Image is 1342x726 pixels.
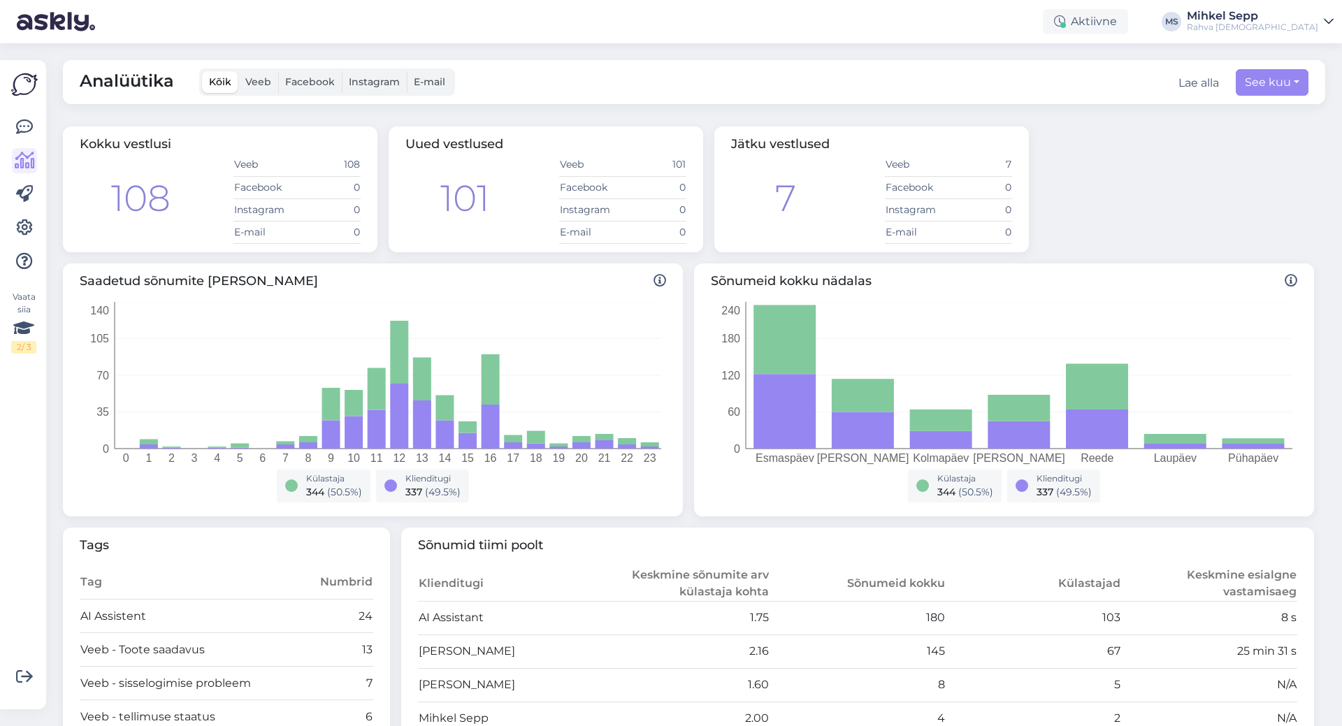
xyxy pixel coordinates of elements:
span: 337 [1037,486,1053,498]
th: Klienditugi [418,566,594,602]
tspan: 0 [103,442,109,454]
div: Külastaja [937,472,993,485]
td: Veeb [885,154,948,176]
td: 0 [297,176,361,198]
div: Külastaja [306,472,362,485]
td: 180 [770,601,946,634]
span: Jätku vestlused [731,136,830,152]
span: Kokku vestlusi [80,136,171,152]
tspan: 19 [552,452,565,464]
td: 0 [948,198,1012,221]
div: Aktiivne [1043,9,1128,34]
td: 24 [300,600,373,633]
tspan: [PERSON_NAME] [973,452,1065,465]
td: Facebook [233,176,297,198]
td: 108 [297,154,361,176]
th: Tag [80,566,300,600]
td: N/A [1121,668,1297,702]
th: Külastajad [946,566,1122,602]
td: Veeb - Toote saadavus [80,633,300,667]
tspan: Kolmapäev [913,452,969,464]
td: Veeb - sisselogimise probleem [80,667,300,700]
tspan: 5 [237,452,243,464]
tspan: 35 [96,406,109,418]
tspan: 105 [90,333,109,344]
td: 8 [770,668,946,702]
span: Uued vestlused [405,136,503,152]
span: ( 49.5 %) [425,486,461,498]
span: Analüütika [80,68,174,96]
div: Vaata siia [11,291,36,354]
td: Instagram [559,198,623,221]
tspan: 12 [393,452,405,464]
span: 344 [306,486,324,498]
tspan: 1 [145,452,152,464]
span: Tags [80,536,373,555]
td: 25 min 31 s [1121,634,1297,668]
th: Keskmine esialgne vastamisaeg [1121,566,1297,602]
span: Facebook [285,75,335,88]
tspan: 10 [347,452,360,464]
td: Veeb [233,154,297,176]
th: Keskmine sõnumite arv külastaja kohta [593,566,770,602]
tspan: 180 [721,333,740,344]
div: Klienditugi [405,472,461,485]
img: Askly Logo [11,71,38,98]
td: 0 [297,198,361,221]
a: Mihkel SeppRahva [DEMOGRAPHIC_DATA] [1187,10,1334,33]
td: 7 [948,154,1012,176]
tspan: 11 [370,452,383,464]
td: 1.75 [593,601,770,634]
tspan: 16 [484,452,497,464]
tspan: Reede [1081,452,1113,464]
tspan: 7 [282,452,289,464]
span: ( 50.5 %) [327,486,362,498]
tspan: 4 [214,452,220,464]
td: 0 [948,221,1012,243]
span: Saadetud sõnumite [PERSON_NAME] [80,272,666,291]
tspan: Laupäev [1154,452,1197,464]
div: Mihkel Sepp [1187,10,1318,22]
div: 101 [440,171,489,226]
tspan: 140 [90,304,109,316]
div: 2 / 3 [11,341,36,354]
div: Rahva [DEMOGRAPHIC_DATA] [1187,22,1318,33]
tspan: 20 [575,452,588,464]
tspan: Esmaspäev [756,452,814,464]
tspan: 0 [123,452,129,464]
span: Veeb [245,75,271,88]
td: [PERSON_NAME] [418,668,594,702]
td: Instagram [885,198,948,221]
button: Lae alla [1178,75,1219,92]
td: AI Assistent [80,600,300,633]
tspan: 6 [259,452,266,464]
span: ( 49.5 %) [1056,486,1092,498]
td: Facebook [559,176,623,198]
td: 0 [948,176,1012,198]
div: 108 [111,171,171,226]
td: 67 [946,634,1122,668]
td: 7 [300,667,373,700]
tspan: 0 [734,442,740,454]
td: 1.60 [593,668,770,702]
td: Facebook [885,176,948,198]
th: Numbrid [300,566,373,600]
div: MS [1162,12,1181,31]
tspan: 9 [328,452,334,464]
tspan: Pühapäev [1228,452,1278,464]
span: 337 [405,486,422,498]
tspan: 240 [721,304,740,316]
tspan: [PERSON_NAME] [817,452,909,465]
tspan: 3 [192,452,198,464]
td: E-mail [559,221,623,243]
td: AI Assistant [418,601,594,634]
td: E-mail [885,221,948,243]
span: Sõnumeid kokku nädalas [711,272,1297,291]
span: 344 [937,486,955,498]
td: 8 s [1121,601,1297,634]
tspan: 2 [168,452,175,464]
td: 103 [946,601,1122,634]
tspan: 14 [439,452,452,464]
tspan: 8 [305,452,312,464]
